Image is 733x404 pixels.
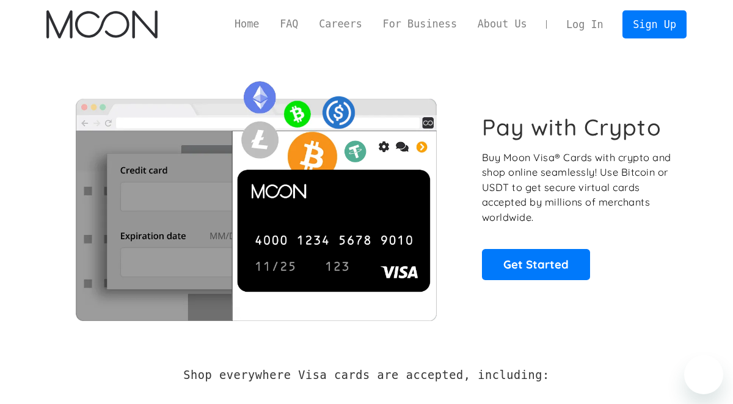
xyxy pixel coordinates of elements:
[269,16,308,32] a: FAQ
[373,16,467,32] a: For Business
[46,73,465,320] img: Moon Cards let you spend your crypto anywhere Visa is accepted.
[46,10,157,38] img: Moon Logo
[684,355,723,394] iframe: Button to launch messaging window
[622,10,686,38] a: Sign Up
[224,16,269,32] a: Home
[46,10,157,38] a: home
[482,249,590,280] a: Get Started
[556,11,613,38] a: Log In
[467,16,538,32] a: About Us
[183,369,549,382] h2: Shop everywhere Visa cards are accepted, including:
[308,16,372,32] a: Careers
[482,114,662,141] h1: Pay with Crypto
[482,150,673,225] p: Buy Moon Visa® Cards with crypto and shop online seamlessly! Use Bitcoin or USDT to get secure vi...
